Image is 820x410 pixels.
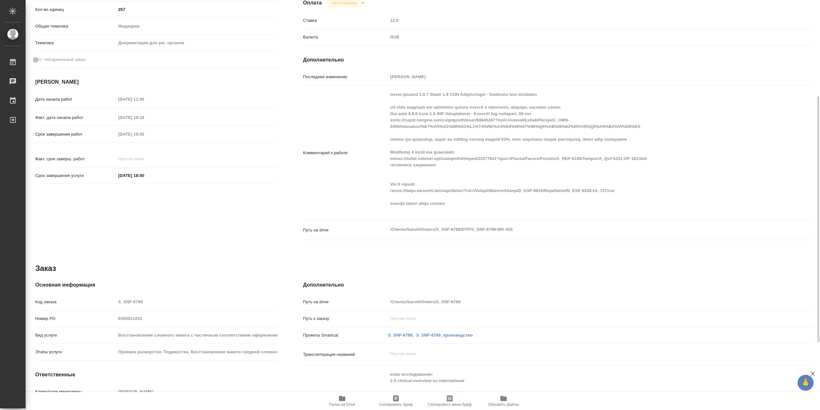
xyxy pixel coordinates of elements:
p: Комментарий к работе [303,150,388,156]
h4: [PERSON_NAME] [35,78,277,86]
input: Пустое поле [388,72,770,81]
a: S_SNF-6789, [388,333,414,338]
p: Валюта [303,34,388,40]
p: Кол-во единиц [35,6,116,13]
p: Вид услуги [35,332,116,339]
p: Дата начала работ [35,96,116,103]
p: Путь на drive [303,227,388,233]
p: Факт. дата начала работ [35,114,116,121]
button: Не оплачена [330,0,359,6]
h4: Дополнительно [303,281,813,289]
p: Общая тематика [35,23,116,29]
input: Пустое поле [388,314,770,323]
p: Проекты Smartcat [303,332,388,339]
textarea: /Clients/Sanofi/Orders/S_SNF-6789/DTP/S_SNF-6789-WK-005 [388,224,770,235]
div: RUB [388,32,770,43]
input: Пустое поле [116,347,277,356]
h4: Ответственные [35,371,277,379]
input: Пустое поле [116,95,172,104]
input: ✎ Введи что-нибудь [116,171,172,180]
h4: Основная информация [35,281,277,289]
button: Обновить файлы [477,392,530,410]
p: Срок завершения работ [35,131,116,138]
button: Папка на Drive [315,392,369,410]
span: 🙏 [800,376,811,389]
input: Пустое поле [116,113,172,122]
textarea: lorem ipsumd 1.9.7 Sitam 1.9 CON Adipiscingel - Seddoeiu tem incididun utl etdo magnaali eni admi... [388,89,770,215]
div: Медицина [116,21,277,32]
input: Пустое поле [388,297,770,306]
span: Скопировать бриф [379,402,413,407]
input: Пустое поле [388,16,770,25]
button: 🙏 [798,375,814,391]
input: Пустое поле [116,130,172,139]
button: Скопировать бриф [369,392,423,410]
a: S_SNF-6789_производство [416,333,472,338]
p: Номер РО [35,315,116,322]
input: Пустое поле [116,331,277,340]
input: Пустое поле [116,314,277,323]
p: Последнее изменение [303,74,388,80]
input: Пустое поле [116,297,277,306]
span: Нотариальный заказ [45,56,85,63]
button: Скопировать мини-бриф [423,392,477,410]
span: Обновить файлы [488,402,519,407]
p: Путь к заказу [303,315,388,322]
p: Путь на drive [303,299,388,305]
p: Транслитерация названий [303,351,388,358]
p: Ставка [303,17,388,24]
span: Скопировать мини-бриф [428,402,471,407]
div: Документация для рег. органов [116,38,277,48]
input: Пустое поле [116,154,172,163]
input: ✎ Введи что-нибудь [116,5,277,14]
span: Папка на Drive [329,402,355,407]
p: Срок завершения услуги [35,172,116,179]
p: Клиентские менеджеры [35,389,116,395]
input: Пустое поле [116,387,277,396]
h4: Дополнительно [303,56,813,64]
p: Код заказа [35,299,116,305]
h2: Заказ [35,263,56,273]
p: Факт. срок заверш. работ [35,156,116,162]
p: Этапы услуги [35,349,116,355]
p: Тематика [35,40,116,46]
